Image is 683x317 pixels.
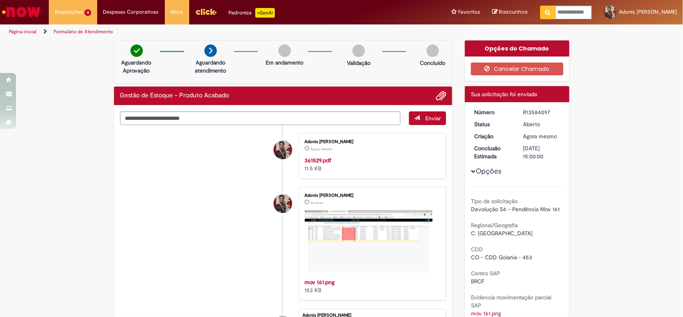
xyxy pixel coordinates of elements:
span: Enviar [425,115,441,122]
p: Concluído [420,59,445,67]
div: Adonis [PERSON_NAME] [304,193,438,198]
b: Tipo de solicitação [471,198,518,205]
button: Cancelar Chamado [471,63,563,75]
a: Formulário de Atendimento [54,28,113,35]
span: Devolução S4 – Pendência Mov 161 [471,206,560,213]
span: BRCF [471,278,484,285]
button: Pesquisar [540,6,556,19]
time: 01/10/2025 08:13:29 [310,147,332,151]
time: 01/10/2025 08:13:55 [523,133,557,140]
ul: Trilhas de página [6,24,449,39]
span: Despesas Corporativas [103,8,159,16]
a: 361529.pdf [304,157,331,164]
img: ServiceNow [1,4,42,20]
div: Adonis Francisco Damasceno [274,141,292,159]
span: Favoritos [459,8,481,16]
a: mov 161.png [304,279,334,286]
b: Centro SAP [471,270,500,277]
b: Evidencia movimentação parcial SAP [471,294,551,309]
span: More [171,8,183,16]
button: Enviar [409,111,446,125]
textarea: Digite sua mensagem aqui... [120,111,401,125]
div: 153 KB [304,278,438,294]
img: arrow-next.png [204,44,217,57]
b: Regional/Geografia [471,222,518,229]
p: +GenAi [255,8,275,18]
button: Adicionar anexos [436,91,446,101]
div: Adonis Francisco Damasceno [274,194,292,213]
div: 11.5 KB [304,156,438,172]
img: check-circle-green.png [130,44,143,57]
div: R13584097 [523,108,561,116]
a: Página inicial [9,28,36,35]
dt: Número [468,108,517,116]
span: Sua solicitação foi enviada [471,91,537,98]
div: Adonis [PERSON_NAME] [304,139,438,144]
a: Rascunhos [493,8,528,16]
h2: Gestão de Estoque – Produto Acabado Histórico de tíquete [120,92,229,99]
div: 01/10/2025 08:13:55 [523,132,561,140]
p: Em andamento [266,59,303,67]
img: img-circle-grey.png [278,44,291,57]
div: Aberto [523,120,561,128]
span: CO - CDD Goiania - 453 [471,254,532,261]
span: Rascunhos [499,8,528,16]
time: 01/10/2025 08:12:54 [310,200,323,205]
img: click_logo_yellow_360x200.png [195,6,217,18]
div: Padroniza [229,8,275,18]
span: 4 [84,9,91,16]
div: Opções do Chamado [465,40,569,57]
img: img-circle-grey.png [427,44,439,57]
p: Aguardando Aprovação [117,59,156,75]
dt: Conclusão Estimada [468,144,517,160]
div: [DATE] 15:00:00 [523,144,561,160]
img: img-circle-grey.png [353,44,365,57]
span: Requisições [55,8,83,16]
b: CDD [471,246,483,253]
span: 1m atrás [310,200,323,205]
a: Download de mov 161.png [471,310,501,317]
dt: Status [468,120,517,128]
span: Agora mesmo [523,133,557,140]
dt: Criação [468,132,517,140]
span: Adonis [PERSON_NAME] [619,8,677,15]
p: Aguardando atendimento [191,59,230,75]
span: Agora mesmo [310,147,332,151]
span: C. [GEOGRAPHIC_DATA] [471,230,533,237]
p: Validação [347,59,371,67]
